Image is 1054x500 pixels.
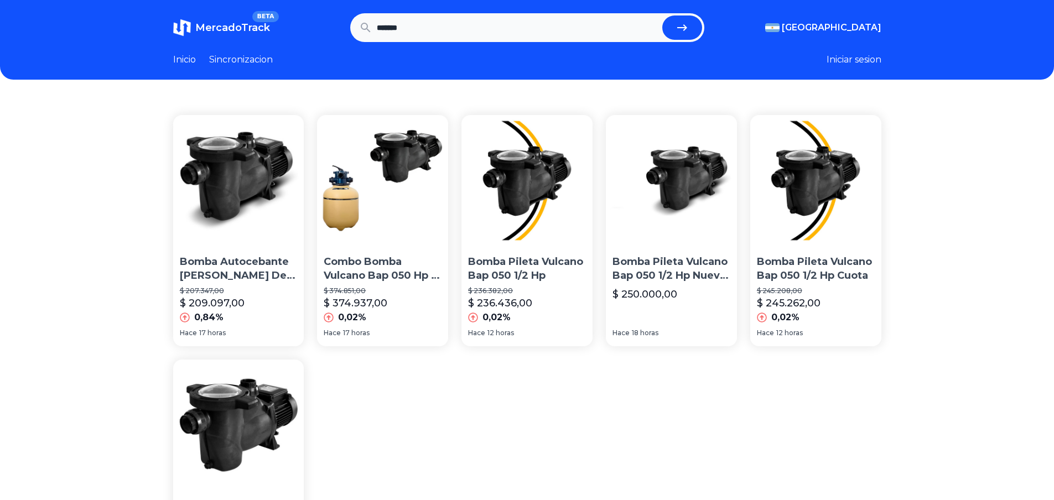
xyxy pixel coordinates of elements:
[324,287,442,295] p: $ 374.851,00
[324,255,442,283] p: Combo Bomba Vulcano Bap 050 Hp + Filtro Vc 20 Pileta Piscina
[173,115,304,246] img: Bomba Autocebante Marca Vulcano De 1/2hp Modelo Bap 050 (al)
[612,329,630,337] span: Hace
[782,21,881,34] span: [GEOGRAPHIC_DATA]
[606,115,737,246] img: Bomba Pileta Vulcano Bap 050 1/2 Hp Nuevo Modelo Garantia
[765,21,881,34] button: [GEOGRAPHIC_DATA]
[180,329,197,337] span: Hace
[468,329,485,337] span: Hace
[324,329,341,337] span: Hace
[606,115,737,346] a: Bomba Pileta Vulcano Bap 050 1/2 Hp Nuevo Modelo GarantiaBomba Pileta Vulcano Bap 050 1/2 Hp Nuev...
[461,115,593,246] img: Bomba Pileta Vulcano Bap 050 1/2 Hp
[468,287,586,295] p: $ 236.382,00
[194,311,224,324] p: 0,84%
[750,115,881,346] a: Bomba Pileta Vulcano Bap 050 1/2 Hp CuotaBomba Pileta Vulcano Bap 050 1/2 Hp Cuota$ 245.208,00$ 2...
[173,360,304,491] img: Bomba Autocebante Vulcano Bap 050 1/2 Hp-220v-50hz Pileta
[343,329,370,337] span: 17 horas
[195,22,270,34] span: MercadoTrack
[317,115,448,246] img: Combo Bomba Vulcano Bap 050 Hp + Filtro Vc 20 Pileta Piscina
[209,53,273,66] a: Sincronizacion
[765,23,780,32] img: Argentina
[757,255,875,283] p: Bomba Pileta Vulcano Bap 050 1/2 Hp Cuota
[252,11,278,22] span: BETA
[317,115,448,346] a: Combo Bomba Vulcano Bap 050 Hp + Filtro Vc 20 Pileta PiscinaCombo Bomba Vulcano Bap 050 Hp + Filt...
[757,295,821,311] p: $ 245.262,00
[487,329,514,337] span: 12 horas
[612,255,730,283] p: Bomba Pileta Vulcano Bap 050 1/2 Hp Nuevo Modelo Garantia
[468,255,586,283] p: Bomba Pileta Vulcano Bap 050 1/2 Hp
[776,329,803,337] span: 12 horas
[324,295,387,311] p: $ 374.937,00
[180,255,298,283] p: Bomba Autocebante [PERSON_NAME] De 1/2hp Modelo Bap 050 (al)
[757,287,875,295] p: $ 245.208,00
[757,329,774,337] span: Hace
[750,115,881,246] img: Bomba Pileta Vulcano Bap 050 1/2 Hp Cuota
[180,295,245,311] p: $ 209.097,00
[338,311,366,324] p: 0,02%
[632,329,658,337] span: 18 horas
[173,53,196,66] a: Inicio
[468,295,532,311] p: $ 236.436,00
[180,287,298,295] p: $ 207.347,00
[173,19,270,37] a: MercadoTrackBETA
[173,19,191,37] img: MercadoTrack
[173,115,304,346] a: Bomba Autocebante Marca Vulcano De 1/2hp Modelo Bap 050 (al)Bomba Autocebante [PERSON_NAME] De 1/...
[612,287,677,302] p: $ 250.000,00
[771,311,799,324] p: 0,02%
[199,329,226,337] span: 17 horas
[461,115,593,346] a: Bomba Pileta Vulcano Bap 050 1/2 HpBomba Pileta Vulcano Bap 050 1/2 Hp$ 236.382,00$ 236.436,000,0...
[827,53,881,66] button: Iniciar sesion
[482,311,511,324] p: 0,02%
